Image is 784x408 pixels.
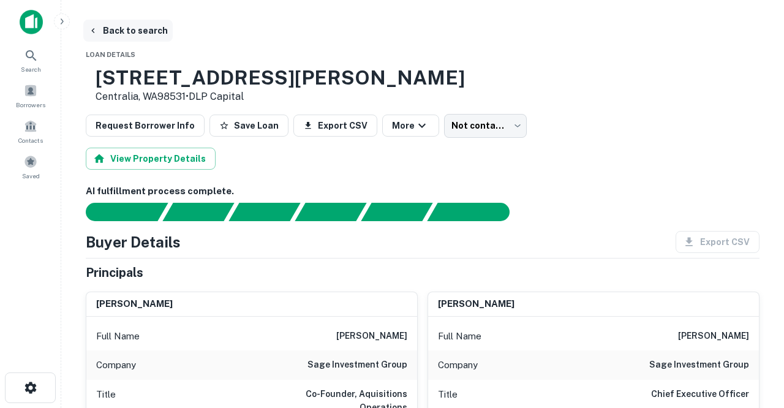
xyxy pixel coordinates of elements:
[438,297,514,311] h6: [PERSON_NAME]
[293,115,377,137] button: Export CSV
[21,64,41,74] span: Search
[651,387,749,402] h6: Chief Executive Officer
[86,184,759,198] h6: AI fulfillment process complete.
[209,115,288,137] button: Save Loan
[189,91,244,102] a: DLP Capital
[71,203,163,221] div: Sending borrower request to AI...
[438,358,478,372] p: Company
[18,135,43,145] span: Contacts
[336,329,407,344] h6: [PERSON_NAME]
[4,79,58,112] a: Borrowers
[295,203,366,221] div: Principals found, AI now looking for contact information...
[96,66,465,89] h3: [STREET_ADDRESS][PERSON_NAME]
[723,310,784,369] iframe: Chat Widget
[444,114,527,137] div: Not contacted
[438,387,458,402] p: Title
[438,329,481,344] p: Full Name
[382,115,439,137] button: More
[96,89,465,104] p: Centralia, WA98531 •
[20,10,43,34] img: capitalize-icon.png
[361,203,432,221] div: Principals found, still searching for contact information. This may take time...
[96,297,173,311] h6: [PERSON_NAME]
[4,43,58,77] a: Search
[86,148,216,170] button: View Property Details
[86,115,205,137] button: Request Borrower Info
[4,115,58,148] a: Contacts
[96,329,140,344] p: Full Name
[228,203,300,221] div: Documents found, AI parsing details...
[86,51,135,58] span: Loan Details
[307,358,407,372] h6: sage investment group
[428,203,524,221] div: AI fulfillment process complete.
[16,100,45,110] span: Borrowers
[22,171,40,181] span: Saved
[4,150,58,183] a: Saved
[86,263,143,282] h5: Principals
[162,203,234,221] div: Your request is received and processing...
[678,329,749,344] h6: [PERSON_NAME]
[83,20,173,42] button: Back to search
[86,231,181,253] h4: Buyer Details
[649,358,749,372] h6: sage investment group
[96,358,136,372] p: Company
